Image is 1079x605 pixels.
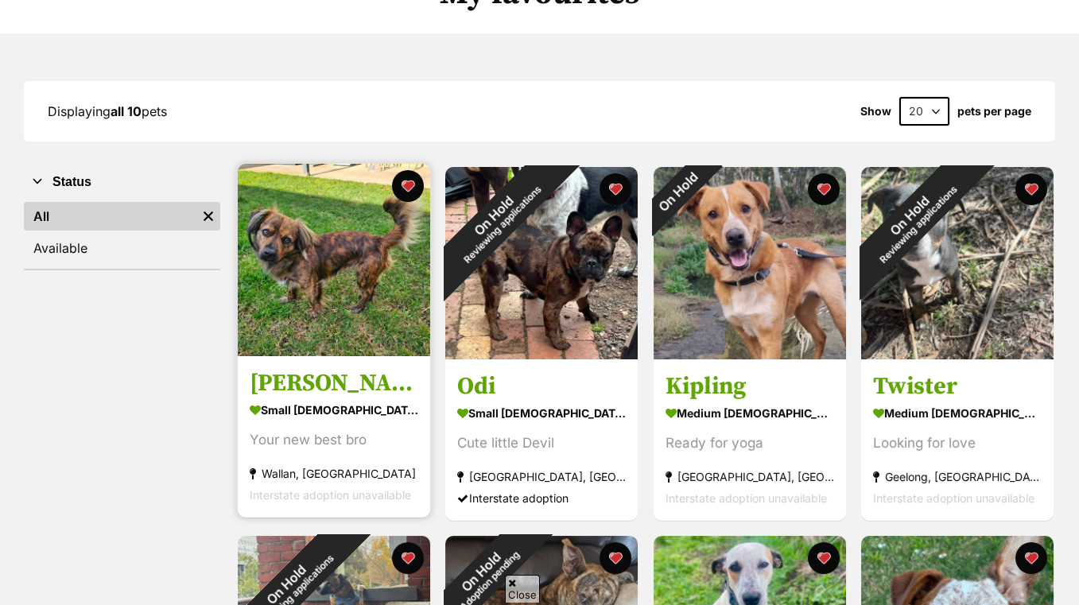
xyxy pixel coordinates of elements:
div: small [DEMOGRAPHIC_DATA] Dog [250,398,418,421]
span: Show [860,105,891,118]
a: Odi small [DEMOGRAPHIC_DATA] Dog Cute little Devil [GEOGRAPHIC_DATA], [GEOGRAPHIC_DATA] Interstat... [445,359,638,521]
span: Interstate adoption unavailable [666,491,827,505]
h3: Kipling [666,371,834,401]
a: Twister medium [DEMOGRAPHIC_DATA] Dog Looking for love Geelong, [GEOGRAPHIC_DATA] Interstate adop... [861,359,1054,521]
span: Reviewing applications [462,184,544,266]
a: On HoldReviewing applications [445,347,638,363]
div: Interstate adoption [457,487,626,509]
img: Kipling [654,167,846,359]
div: [GEOGRAPHIC_DATA], [GEOGRAPHIC_DATA] [666,466,834,487]
div: On Hold [634,147,723,236]
span: Reviewing applications [878,184,960,266]
button: favourite [808,173,840,205]
div: On Hold [410,132,586,308]
div: Ready for yoga [666,432,834,454]
button: Status [24,172,220,192]
strong: all 10 [111,103,142,119]
div: Geelong, [GEOGRAPHIC_DATA] [873,466,1042,487]
a: On Hold [654,347,846,363]
button: favourite [392,542,424,574]
div: On Hold [825,132,1001,308]
a: All [24,202,196,231]
a: Kipling medium [DEMOGRAPHIC_DATA] Dog Ready for yoga [GEOGRAPHIC_DATA], [GEOGRAPHIC_DATA] Interst... [654,359,846,521]
span: Close [505,575,540,603]
button: favourite [392,170,424,202]
h3: Twister [873,371,1042,401]
div: Looking for love [873,432,1042,454]
label: pets per page [957,105,1031,118]
div: [GEOGRAPHIC_DATA], [GEOGRAPHIC_DATA] [457,466,626,487]
a: [PERSON_NAME] small [DEMOGRAPHIC_DATA] Dog Your new best bro Wallan, [GEOGRAPHIC_DATA] Interstate... [238,356,430,518]
button: favourite [1015,542,1047,574]
img: Broski [238,164,430,356]
div: Wallan, [GEOGRAPHIC_DATA] [250,463,418,484]
h3: [PERSON_NAME] [250,368,418,398]
a: On HoldReviewing applications [861,347,1054,363]
div: small [DEMOGRAPHIC_DATA] Dog [457,401,626,425]
button: favourite [1015,173,1047,205]
a: Available [24,234,220,262]
div: medium [DEMOGRAPHIC_DATA] Dog [666,401,834,425]
div: Status [24,199,220,269]
span: Displaying pets [48,103,167,119]
button: favourite [600,173,632,205]
h3: Odi [457,371,626,401]
img: Twister [861,167,1054,359]
div: medium [DEMOGRAPHIC_DATA] Dog [873,401,1042,425]
div: Your new best bro [250,429,418,451]
div: Cute little Devil [457,432,626,454]
button: favourite [808,542,840,574]
a: Remove filter [196,202,220,231]
span: Interstate adoption unavailable [873,491,1034,505]
span: Interstate adoption unavailable [250,488,411,502]
button: favourite [600,542,632,574]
